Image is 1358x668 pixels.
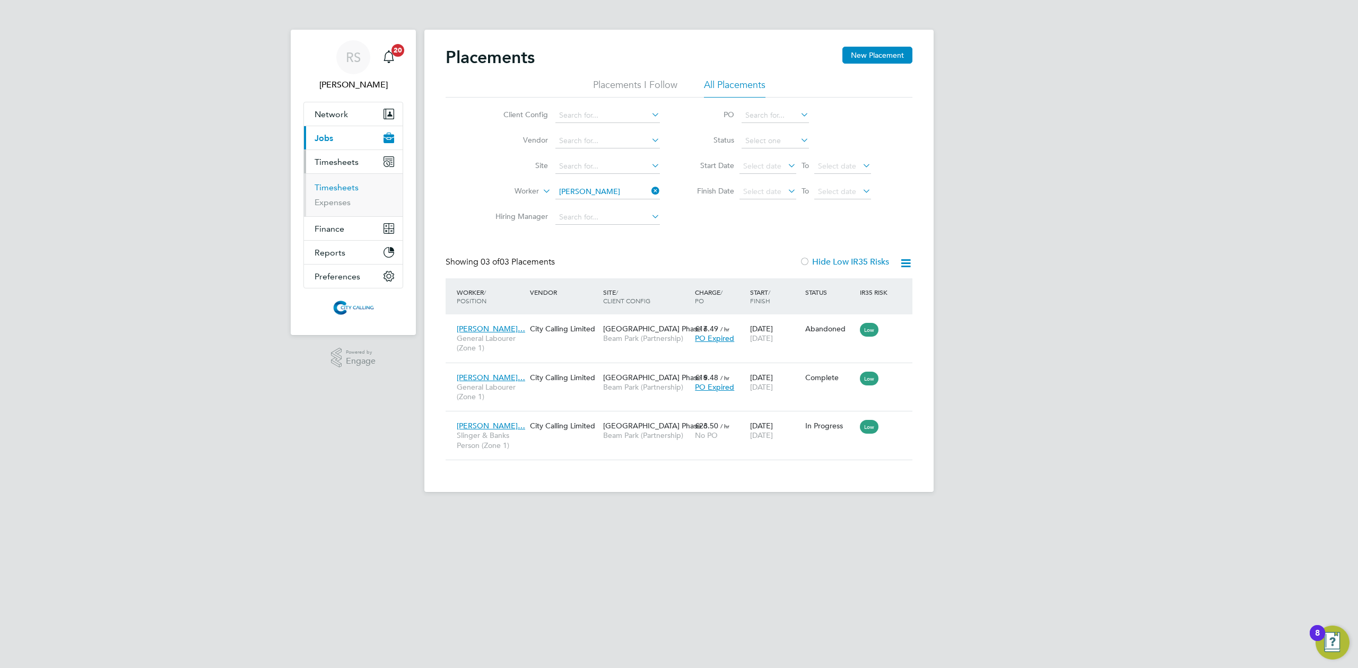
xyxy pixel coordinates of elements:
[742,108,809,123] input: Search for...
[743,161,781,171] span: Select date
[603,373,708,382] span: [GEOGRAPHIC_DATA] Phase 6
[304,102,403,126] button: Network
[803,283,858,302] div: Status
[805,324,855,333] div: Abandoned
[695,382,734,392] span: PO Expired
[798,184,812,198] span: To
[860,372,878,385] span: Low
[487,135,548,145] label: Vendor
[799,257,889,267] label: Hide Low IR35 Risks
[446,257,557,268] div: Showing
[391,44,404,57] span: 20
[527,367,600,388] div: City Calling Limited
[457,430,525,450] span: Slinger & Banks Person (Zone 1)
[686,135,734,145] label: Status
[750,430,773,440] span: [DATE]
[747,319,803,348] div: [DATE]
[742,134,809,148] input: Select one
[378,40,399,74] a: 20
[695,373,718,382] span: £19.48
[454,318,912,327] a: [PERSON_NAME]…General Labourer (Zone 1)City Calling Limited[GEOGRAPHIC_DATA] Phase 6Beam Park (Pa...
[555,184,660,199] input: Search for...
[315,182,359,192] a: Timesheets
[686,161,734,170] label: Start Date
[454,367,912,376] a: [PERSON_NAME]…General Labourer (Zone 1)City Calling Limited[GEOGRAPHIC_DATA] Phase 6Beam Park (Pa...
[720,325,729,333] span: / hr
[527,319,600,339] div: City Calling Limited
[720,374,729,382] span: / hr
[747,367,803,397] div: [DATE]
[603,430,690,440] span: Beam Park (Partnership)
[750,288,770,305] span: / Finish
[818,187,856,196] span: Select date
[315,197,351,207] a: Expenses
[457,421,525,430] span: [PERSON_NAME]…
[304,265,403,288] button: Preferences
[446,47,535,68] h2: Placements
[457,382,525,401] span: General Labourer (Zone 1)
[805,421,855,430] div: In Progress
[600,283,692,310] div: Site
[555,210,660,225] input: Search for...
[603,382,690,392] span: Beam Park (Partnership)
[743,187,781,196] span: Select date
[304,241,403,264] button: Reports
[331,348,376,368] a: Powered byEngage
[1316,626,1350,660] button: Open Resource Center, 8 new notifications
[346,357,376,366] span: Engage
[747,283,803,310] div: Start
[454,415,912,424] a: [PERSON_NAME]…Slinger & Banks Person (Zone 1)City Calling Limited[GEOGRAPHIC_DATA] Phase 6Beam Pa...
[695,288,722,305] span: / PO
[798,159,812,172] span: To
[860,420,878,434] span: Low
[686,110,734,119] label: PO
[750,382,773,392] span: [DATE]
[330,299,376,316] img: citycalling-logo-retina.png
[478,186,539,197] label: Worker
[593,78,677,98] li: Placements I Follow
[481,257,555,267] span: 03 Placements
[457,324,525,333] span: [PERSON_NAME]…
[805,373,855,382] div: Complete
[315,248,345,258] span: Reports
[457,288,486,305] span: / Position
[304,173,403,216] div: Timesheets
[527,283,600,302] div: Vendor
[695,324,718,333] span: £17.49
[603,421,708,430] span: [GEOGRAPHIC_DATA] Phase 6
[704,78,765,98] li: All Placements
[818,161,856,171] span: Select date
[346,50,361,64] span: RS
[487,212,548,221] label: Hiring Manager
[303,299,403,316] a: Go to home page
[695,430,718,440] span: No PO
[750,333,773,343] span: [DATE]
[842,47,912,64] button: New Placement
[527,416,600,436] div: City Calling Limited
[304,150,403,173] button: Timesheets
[487,110,548,119] label: Client Config
[454,283,527,310] div: Worker
[603,288,650,305] span: / Client Config
[346,348,376,357] span: Powered by
[747,416,803,445] div: [DATE]
[860,323,878,337] span: Low
[603,333,690,343] span: Beam Park (Partnership)
[457,333,525,353] span: General Labourer (Zone 1)
[304,217,403,240] button: Finance
[457,373,525,382] span: [PERSON_NAME]…
[857,283,894,302] div: IR35 Risk
[315,109,348,119] span: Network
[487,161,548,170] label: Site
[555,108,660,123] input: Search for...
[695,333,734,343] span: PO Expired
[304,126,403,150] button: Jobs
[315,133,333,143] span: Jobs
[481,257,500,267] span: 03 of
[315,157,359,167] span: Timesheets
[695,421,718,430] span: £23.50
[692,283,747,310] div: Charge
[555,159,660,174] input: Search for...
[555,134,660,148] input: Search for...
[315,224,344,234] span: Finance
